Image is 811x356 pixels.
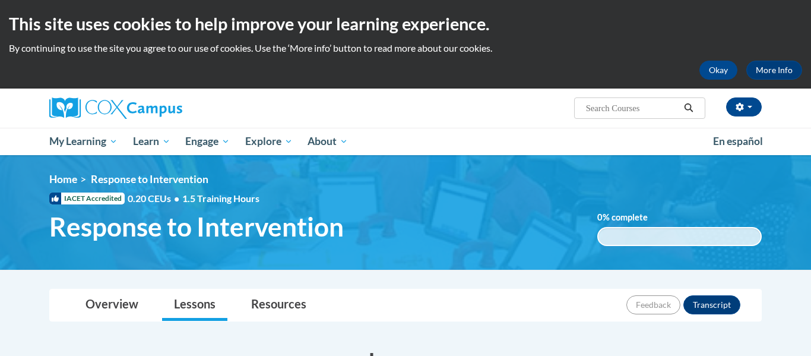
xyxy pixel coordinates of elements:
span: • [174,193,179,204]
a: Overview [74,289,150,321]
a: Lessons [162,289,227,321]
a: Home [49,173,77,185]
img: Cox Campus [49,97,182,119]
a: Resources [239,289,318,321]
div: Main menu [31,128,780,155]
span: Response to Intervention [91,173,208,185]
h2: This site uses cookies to help improve your learning experience. [9,12,802,36]
span: 0.20 CEUs [128,192,182,205]
a: More Info [746,61,802,80]
button: Search [680,101,698,115]
a: Learn [125,128,178,155]
button: Transcript [683,295,740,314]
span: En español [713,135,763,147]
button: Feedback [626,295,680,314]
span: IACET Accredited [49,193,125,204]
p: By continuing to use the site you agree to our use of cookies. Use the ‘More info’ button to read... [9,42,802,55]
span: Explore [245,134,293,149]
a: Cox Campus [49,97,275,119]
a: About [300,128,356,155]
a: My Learning [42,128,125,155]
input: Search Courses [585,101,680,115]
span: Engage [185,134,230,149]
button: Okay [699,61,737,80]
span: My Learning [49,134,118,149]
span: Learn [133,134,170,149]
a: Engage [178,128,237,155]
button: Account Settings [726,97,762,116]
span: Response to Intervention [49,211,344,242]
span: 1.5 Training Hours [182,193,259,204]
label: % complete [597,211,666,224]
a: En español [705,129,771,154]
span: About [308,134,348,149]
a: Explore [237,128,300,155]
span: 0 [597,212,603,222]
